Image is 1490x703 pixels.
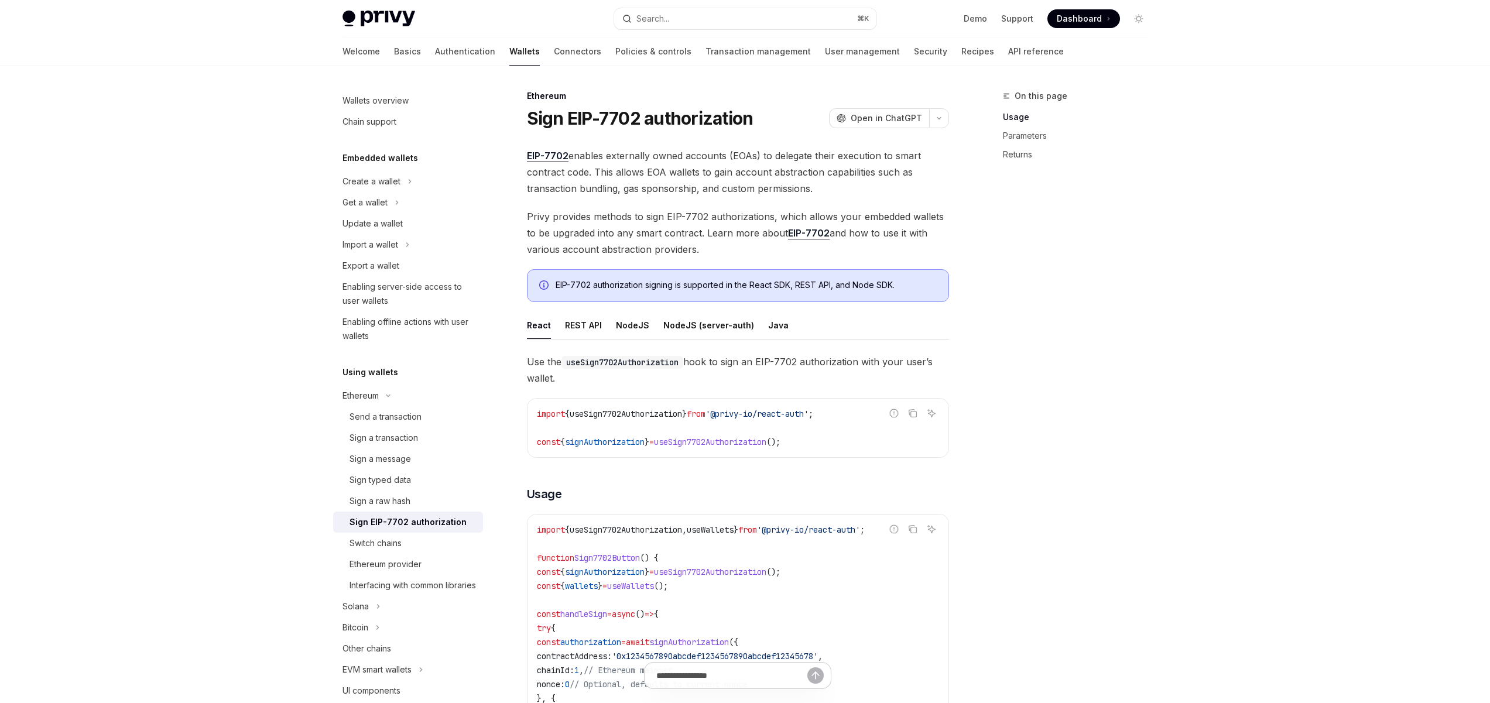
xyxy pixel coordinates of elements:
span: , [682,524,687,535]
svg: Info [539,280,551,292]
span: { [654,609,659,619]
a: Sign EIP-7702 authorization [333,512,483,533]
span: import [537,409,565,419]
span: () { [640,553,659,563]
span: '@privy-io/react-auth' [705,409,809,419]
a: Enabling server-side access to user wallets [333,276,483,311]
span: handleSign [560,609,607,619]
button: Open in ChatGPT [829,108,929,128]
a: Wallets overview [333,90,483,111]
span: () [635,609,645,619]
span: ({ [729,637,738,647]
span: '0x1234567890abcdef1234567890abcdef12345678' [612,651,818,661]
a: Other chains [333,638,483,659]
div: Enabling server-side access to user wallets [342,280,476,308]
div: Interfacing with common libraries [350,578,476,592]
div: Ethereum [342,389,379,403]
button: NodeJS (server-auth) [663,311,754,339]
div: Ethereum provider [350,557,422,571]
span: useSign7702Authorization [654,437,766,447]
span: contractAddress: [537,651,612,661]
a: Connectors [554,37,601,66]
a: Wallets [509,37,540,66]
span: '@privy-io/react-auth' [757,524,860,535]
span: const [537,437,560,447]
span: useSign7702Authorization [570,409,682,419]
div: Ethereum [527,90,949,102]
span: useSign7702Authorization [654,567,766,577]
button: Java [768,311,789,339]
button: Copy the contents from the code block [905,522,920,537]
button: Toggle Get a wallet section [333,192,483,213]
a: Transaction management [705,37,811,66]
span: wallets [565,581,598,591]
span: } [734,524,738,535]
div: Other chains [342,642,391,656]
button: Toggle Create a wallet section [333,171,483,192]
span: Sign7702Button [574,553,640,563]
a: Sign a message [333,448,483,469]
span: signAuthorization [565,437,645,447]
code: useSign7702Authorization [561,356,683,369]
span: signAuthorization [649,637,729,647]
span: } [645,567,649,577]
div: Solana [342,599,369,613]
a: Welcome [342,37,380,66]
span: = [602,581,607,591]
div: Send a transaction [350,410,422,424]
button: Ask AI [924,522,939,537]
a: Basics [394,37,421,66]
div: Get a wallet [342,196,388,210]
button: Copy the contents from the code block [905,406,920,421]
span: = [621,637,626,647]
span: const [537,609,560,619]
span: useWallets [607,581,654,591]
div: Update a wallet [342,217,403,231]
button: Toggle Bitcoin section [333,617,483,638]
span: { [560,437,565,447]
a: User management [825,37,900,66]
span: = [649,437,654,447]
a: Policies & controls [615,37,691,66]
button: Toggle dark mode [1129,9,1148,28]
a: Usage [1003,108,1157,126]
button: Toggle EVM smart wallets section [333,659,483,680]
span: } [598,581,602,591]
a: Interfacing with common libraries [333,575,483,596]
span: import [537,524,565,535]
span: from [738,524,757,535]
span: (); [766,437,780,447]
span: enables externally owned accounts (EOAs) to delegate their execution to smart contract code. This... [527,148,949,197]
a: Send a transaction [333,406,483,427]
a: Demo [964,13,987,25]
span: { [565,409,570,419]
span: = [607,609,612,619]
span: } [645,437,649,447]
button: Send message [807,667,824,684]
input: Ask a question... [656,663,807,688]
a: Parameters [1003,126,1157,145]
span: Usage [527,486,562,502]
span: const [537,637,560,647]
a: Recipes [961,37,994,66]
div: Sign a transaction [350,431,418,445]
div: Wallets overview [342,94,409,108]
a: Authentication [435,37,495,66]
div: Search... [636,12,669,26]
span: Dashboard [1057,13,1102,25]
span: ; [809,409,813,419]
button: Report incorrect code [886,522,902,537]
span: { [565,524,570,535]
button: Toggle Ethereum section [333,385,483,406]
a: Ethereum provider [333,554,483,575]
a: Switch chains [333,533,483,554]
div: Sign typed data [350,473,411,487]
button: Toggle Import a wallet section [333,234,483,255]
img: light logo [342,11,415,27]
a: Sign a transaction [333,427,483,448]
span: On this page [1015,89,1067,103]
button: REST API [565,311,602,339]
span: try [537,623,551,633]
span: authorization [560,637,621,647]
a: Dashboard [1047,9,1120,28]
